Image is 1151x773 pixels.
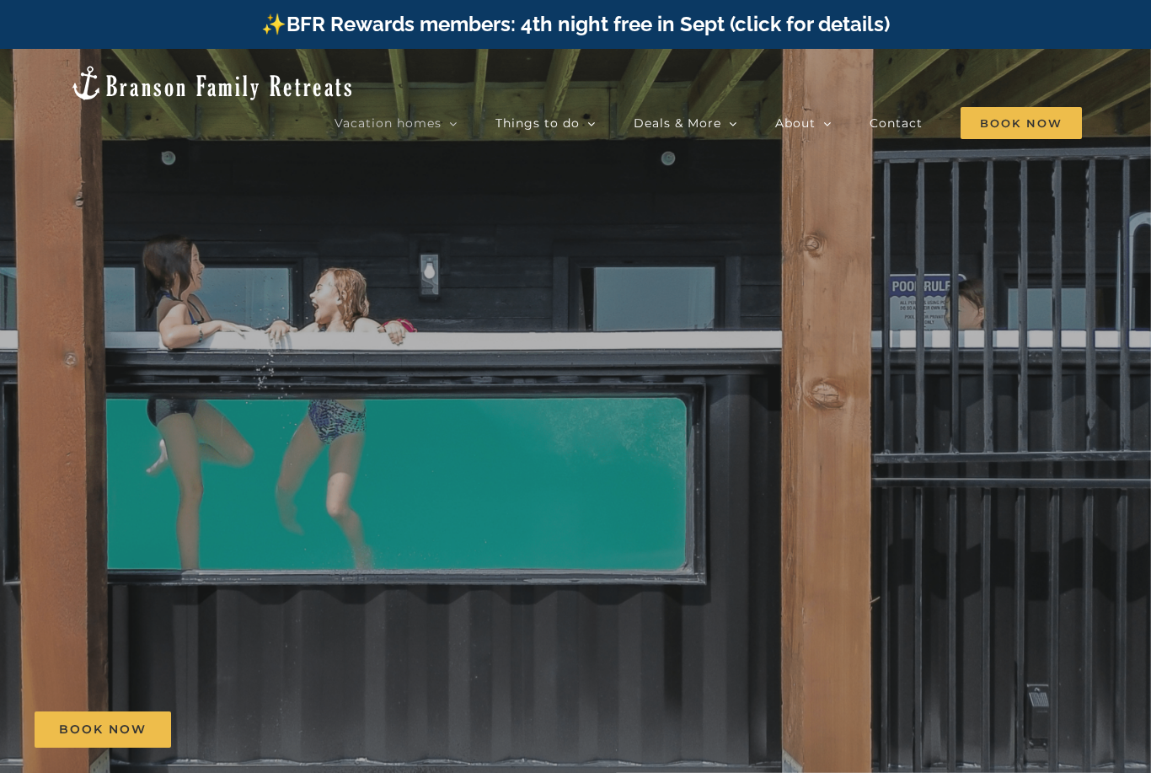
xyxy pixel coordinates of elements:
[335,117,442,129] span: Vacation homes
[335,106,458,140] a: Vacation homes
[870,117,923,129] span: Contact
[961,107,1082,139] span: Book Now
[261,12,890,36] a: ✨BFR Rewards members: 4th night free in Sept (click for details)
[35,711,171,748] a: Book Now
[495,106,596,140] a: Things to do
[775,106,832,140] a: About
[634,117,721,129] span: Deals & More
[495,117,580,129] span: Things to do
[775,117,816,129] span: About
[634,106,737,140] a: Deals & More
[59,722,147,737] span: Book Now
[870,106,923,140] a: Contact
[335,106,1082,140] nav: Main Menu
[69,64,355,102] img: Branson Family Retreats Logo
